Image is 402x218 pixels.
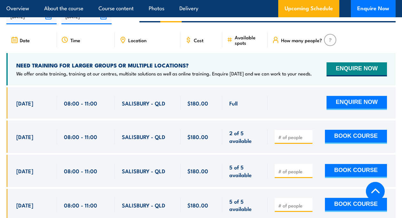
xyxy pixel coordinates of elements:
span: 08:00 - 11:00 [64,99,97,107]
span: SALISBURY - QLD [122,167,165,175]
span: SALISBURY - QLD [122,133,165,140]
span: How many people? [281,37,322,43]
span: [DATE] [16,167,33,175]
span: 5 of 5 available [229,198,261,213]
span: 08:00 - 11:00 [64,201,97,209]
input: # of people [278,168,310,175]
button: BOOK COURSE [325,198,387,212]
span: [DATE] [16,201,33,209]
span: Full [229,99,238,107]
span: 08:00 - 11:00 [64,133,97,140]
span: 08:00 - 11:00 [64,167,97,175]
button: BOOK COURSE [325,130,387,144]
span: Cost [194,37,203,43]
span: 2 of 5 available [229,129,261,144]
p: We offer onsite training, training at our centres, multisite solutions as well as online training... [16,70,312,77]
span: $180.00 [187,201,208,209]
button: BOOK COURSE [325,164,387,178]
span: Location [128,37,146,43]
span: SALISBURY - QLD [122,99,165,107]
h4: NEED TRAINING FOR LARGER GROUPS OR MULTIPLE LOCATIONS? [16,62,312,69]
span: $180.00 [187,99,208,107]
span: 5 of 5 available [229,163,261,178]
button: ENQUIRE NOW [327,96,387,110]
span: [DATE] [16,133,33,140]
span: $180.00 [187,167,208,175]
span: Available spots [235,35,263,45]
span: SALISBURY - QLD [122,201,165,209]
span: $180.00 [187,133,208,140]
span: [DATE] [16,99,33,107]
button: ENQUIRE NOW [327,62,387,76]
input: # of people [278,134,310,140]
input: # of people [278,202,310,209]
span: Time [70,37,80,43]
span: Date [20,37,30,43]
